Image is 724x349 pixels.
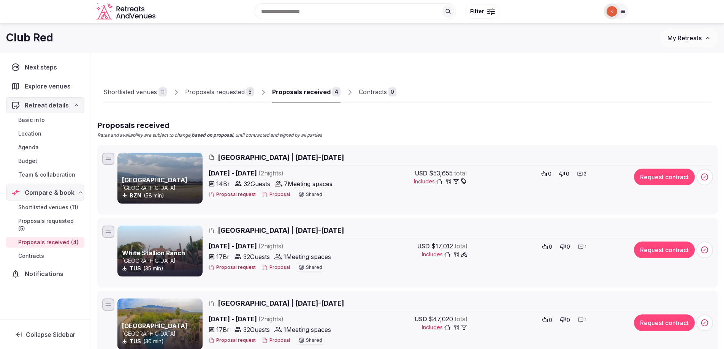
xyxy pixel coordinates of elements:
div: Proposals received [272,87,331,96]
button: 0 [558,314,572,325]
button: Filter [465,4,500,19]
p: [GEOGRAPHIC_DATA] [122,184,201,192]
span: Proposals received (4) [18,238,79,246]
button: 0 [539,169,554,179]
button: TUS [130,265,141,272]
img: kjohnsen [607,6,617,17]
span: ( 2 night s ) [258,169,284,177]
a: Budget [6,156,84,166]
button: BZN [130,192,141,199]
div: Shortlisted venues [103,87,157,96]
button: 0 [540,242,554,252]
span: ( 2 night s ) [258,315,284,323]
span: Compare & book [25,188,74,197]
span: $53,655 [429,169,453,178]
div: (30 min) [122,338,201,345]
span: 32 Guests [243,252,270,261]
a: Team & collaboration [6,169,84,180]
span: ( 2 night s ) [258,242,284,250]
span: 1 [585,244,586,250]
span: $47,020 [429,314,453,324]
span: 14 Br [216,179,230,188]
a: Basic info [6,115,84,125]
div: (35 min) [122,265,201,272]
p: Rates and availability are subject to change, , until contracted and signed by all parties [97,132,322,139]
span: 17 Br [216,325,230,334]
a: Proposals received (4) [6,237,84,248]
h1: Club Red [6,30,53,45]
span: [GEOGRAPHIC_DATA] | [DATE]-[DATE] [218,298,344,308]
div: 0 [388,87,396,96]
strong: based on proposal [192,132,233,138]
a: Visit the homepage [96,3,157,20]
span: Budget [18,157,37,165]
a: Proposals received4 [272,81,341,103]
div: 11 [158,87,167,96]
span: 32 Guests [243,325,270,334]
a: Proposals requested (5) [6,216,84,234]
a: Shortlisted venues (11) [6,202,84,213]
a: Next steps [6,59,84,75]
span: USD [415,314,427,324]
span: USD [415,169,428,178]
span: 2 [584,171,586,177]
a: [GEOGRAPHIC_DATA] [122,176,187,184]
button: Includes [414,178,467,185]
span: Notifications [25,269,67,278]
span: 0 [549,243,552,251]
span: [DATE] - [DATE] [209,314,342,324]
span: 32 Guests [244,179,270,188]
button: Proposal [262,337,290,344]
button: Request contract [634,242,695,258]
a: [GEOGRAPHIC_DATA] [122,322,187,330]
span: 0 [549,316,552,324]
button: Proposal [262,191,290,198]
span: [GEOGRAPHIC_DATA] | [DATE]-[DATE] [218,226,344,235]
a: TUS [130,338,141,344]
p: [GEOGRAPHIC_DATA] [122,257,201,265]
span: 1 Meeting spaces [284,252,331,261]
button: 0 [540,314,554,325]
button: Proposal request [209,337,256,344]
span: 1 [585,317,586,323]
div: Contracts [359,87,387,96]
div: (58 min) [122,192,201,199]
span: 1 Meeting spaces [284,325,331,334]
span: Proposals requested (5) [18,217,81,232]
span: total [455,314,467,324]
button: Proposal request [209,264,256,271]
a: Proposals requested5 [185,81,254,103]
span: Includes [422,324,467,331]
span: $17,012 [431,242,453,251]
span: USD [417,242,430,251]
span: Basic info [18,116,45,124]
div: Proposals requested [185,87,245,96]
button: 0 [558,242,572,252]
span: Team & collaboration [18,171,75,178]
button: Request contract [634,169,695,185]
svg: Retreats and Venues company logo [96,3,157,20]
a: Location [6,128,84,139]
span: Agenda [18,144,39,151]
span: Filter [470,8,484,15]
span: 0 [567,316,570,324]
span: Next steps [25,63,60,72]
span: My Retreats [667,34,702,42]
span: Contracts [18,252,44,260]
a: BZN [130,192,141,199]
button: Request contract [634,314,695,331]
span: 0 [548,170,551,178]
a: Explore venues [6,78,84,94]
a: Notifications [6,266,84,282]
button: My Retreats [660,28,718,47]
span: total [455,242,467,251]
h2: Proposals received [97,120,322,131]
a: Contracts [6,251,84,261]
a: Contracts0 [359,81,396,103]
span: total [454,169,467,178]
span: 17 Br [216,252,230,261]
span: Includes [422,251,467,258]
a: Agenda [6,142,84,153]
